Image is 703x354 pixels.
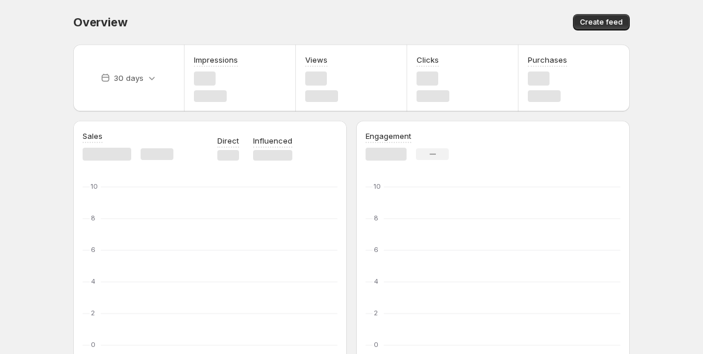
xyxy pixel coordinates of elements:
[573,14,630,30] button: Create feed
[91,246,95,254] text: 6
[217,135,239,147] p: Direct
[73,15,127,29] span: Overview
[194,54,238,66] h3: Impressions
[528,54,567,66] h3: Purchases
[374,277,378,285] text: 4
[580,18,623,27] span: Create feed
[114,72,144,84] p: 30 days
[366,130,411,142] h3: Engagement
[91,277,95,285] text: 4
[91,341,95,349] text: 0
[374,214,378,222] text: 8
[91,309,95,317] text: 2
[91,214,95,222] text: 8
[374,341,378,349] text: 0
[374,246,378,254] text: 6
[374,309,378,317] text: 2
[91,182,98,190] text: 10
[253,135,292,147] p: Influenced
[83,130,103,142] h3: Sales
[305,54,327,66] h3: Views
[417,54,439,66] h3: Clicks
[374,182,381,190] text: 10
